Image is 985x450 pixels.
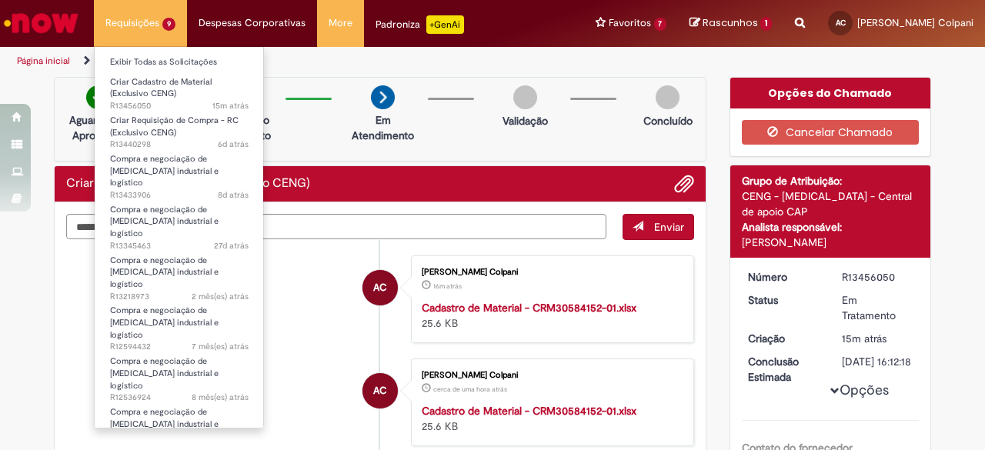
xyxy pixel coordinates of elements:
a: Aberto R13345463 : Compra e negociação de Capex industrial e logístico [95,202,264,235]
span: Compra e negociação de [MEDICAL_DATA] industrial e logístico [110,305,219,340]
div: Em Tratamento [842,292,913,323]
div: Opções do Chamado [730,78,931,108]
span: R13345463 [110,240,249,252]
ul: Requisições [94,46,264,428]
span: R12594432 [110,341,249,353]
button: Enviar [623,214,694,240]
div: Grupo de Atribuição: [742,173,920,188]
button: Cancelar Chamado [742,120,920,145]
span: R13218973 [110,291,249,303]
span: 27d atrás [214,240,249,252]
p: Validação [503,113,548,128]
div: R13456050 [842,269,913,285]
div: [PERSON_NAME] Colpani [422,371,678,380]
time: 20/08/2025 17:38:49 [218,189,249,201]
span: 8d atrás [218,189,249,201]
div: Adrielli Scarpel Colpani [362,373,398,408]
img: img-circle-grey.png [656,85,679,109]
img: arrow-next.png [371,85,395,109]
span: Favoritos [609,15,651,31]
span: 7 mês(es) atrás [192,341,249,352]
textarea: Digite sua mensagem aqui... [66,214,606,239]
p: Concluído [643,113,693,128]
div: [PERSON_NAME] Colpani [422,268,678,277]
span: Enviar [654,220,684,234]
div: Padroniza [376,15,464,34]
img: img-circle-grey.png [513,85,537,109]
span: 15m atrás [212,100,249,112]
a: Exibir Todas as Solicitações [95,54,264,71]
a: Aberto R12594432 : Compra e negociação de Capex industrial e logístico [95,302,264,335]
span: AC [373,372,387,409]
span: R13456050 [110,100,249,112]
span: 6d atrás [218,138,249,150]
img: check-circle-green.png [86,85,110,109]
dt: Criação [736,331,831,346]
span: Rascunhos [703,15,758,30]
time: 22/08/2025 14:57:43 [218,138,249,150]
a: Aberto R12430283 : Compra e negociação de Capex industrial e logístico [95,404,264,437]
button: Adicionar anexos [674,174,694,194]
div: [DATE] 16:12:18 [842,354,913,369]
a: Aberto R13440298 : Criar Requisição de Compra - RC (Exclusivo CENG) [95,112,264,145]
a: Rascunhos [689,16,772,31]
time: 31/01/2025 08:53:57 [192,341,249,352]
span: R13440298 [110,138,249,151]
div: 28/08/2025 09:12:13 [842,331,913,346]
time: 28/08/2025 09:10:59 [433,282,462,291]
div: Analista responsável: [742,219,920,235]
span: R12536924 [110,392,249,404]
div: [PERSON_NAME] [742,235,920,250]
p: Em Atendimento [346,112,420,143]
div: Adrielli Scarpel Colpani [362,270,398,305]
span: cerca de uma hora atrás [433,385,507,394]
span: R13433906 [110,189,249,202]
dt: Conclusão Estimada [736,354,831,385]
a: Aberto R13433906 : Compra e negociação de Capex industrial e logístico [95,151,264,184]
a: Página inicial [17,55,70,67]
p: Aguardando Aprovação [61,112,135,143]
span: Compra e negociação de [MEDICAL_DATA] industrial e logístico [110,355,219,391]
time: 14/01/2025 17:24:29 [192,392,249,403]
a: Aberto R13456050 : Criar Cadastro de Material (Exclusivo CENG) [95,74,264,107]
div: 25.6 KB [422,403,678,434]
span: 16m atrás [433,282,462,291]
span: Compra e negociação de [MEDICAL_DATA] industrial e logístico [110,406,219,442]
span: Criar Requisição de Compra - RC (Exclusivo CENG) [110,115,239,138]
span: [PERSON_NAME] Colpani [857,16,973,29]
h2: Criar Cadastro de Material (Exclusivo CENG) Histórico de tíquete [66,177,310,191]
a: Aberto R13218973 : Compra e negociação de Capex industrial e logístico [95,252,264,285]
span: Compra e negociação de [MEDICAL_DATA] industrial e logístico [110,255,219,290]
time: 26/06/2025 18:02:37 [192,291,249,302]
dt: Número [736,269,831,285]
span: 9 [162,18,175,31]
div: CENG - [MEDICAL_DATA] - Central de apoio CAP [742,188,920,219]
span: Despesas Corporativas [199,15,306,31]
span: Compra e negociação de [MEDICAL_DATA] industrial e logístico [110,204,219,239]
span: 15m atrás [842,332,886,345]
div: 25.6 KB [422,300,678,331]
span: Criar Cadastro de Material (Exclusivo CENG) [110,76,212,100]
dt: Status [736,292,831,308]
span: AC [373,269,387,306]
span: AC [836,18,846,28]
a: Cadastro de Material - CRM30584152-01.xlsx [422,301,636,315]
time: 01/08/2025 12:32:56 [214,240,249,252]
span: 1 [760,17,772,31]
time: 28/08/2025 09:12:15 [212,100,249,112]
span: More [329,15,352,31]
time: 28/08/2025 09:12:13 [842,332,886,345]
span: 7 [654,18,667,31]
a: Cadastro de Material - CRM30584152-01.xlsx [422,404,636,418]
span: Compra e negociação de [MEDICAL_DATA] industrial e logístico [110,153,219,188]
span: Requisições [105,15,159,31]
a: Aberto R12536924 : Compra e negociação de Capex industrial e logístico [95,353,264,386]
img: ServiceNow [2,8,81,38]
span: 2 mês(es) atrás [192,291,249,302]
span: 8 mês(es) atrás [192,392,249,403]
ul: Trilhas de página [12,47,645,75]
p: +GenAi [426,15,464,34]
